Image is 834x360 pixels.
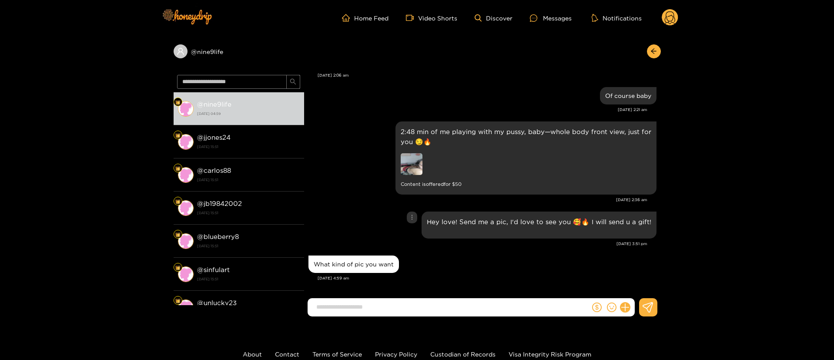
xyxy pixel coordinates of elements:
[275,351,299,357] a: Contact
[175,133,181,138] img: Fan Level
[178,233,194,249] img: conversation
[175,166,181,171] img: Fan Level
[197,110,300,118] strong: [DATE] 04:59
[197,209,300,217] strong: [DATE] 15:51
[430,351,496,357] a: Custodian of Records
[243,351,262,357] a: About
[308,256,399,273] div: Aug. 23, 4:59 am
[318,275,656,281] div: [DATE] 4:59 am
[178,167,194,183] img: conversation
[197,242,300,250] strong: [DATE] 15:51
[286,75,300,89] button: search
[197,101,231,108] strong: @ nine9life
[406,14,418,22] span: video-camera
[475,14,512,22] a: Discover
[530,13,572,23] div: Messages
[401,179,651,189] small: Content is offered for $ 50
[178,200,194,216] img: conversation
[197,167,231,174] strong: @ carlos88
[197,233,239,240] strong: @ blueberry8
[422,212,656,239] div: Aug. 21, 3:51 pm
[175,298,181,303] img: Fan Level
[178,299,194,315] img: conversation
[175,232,181,237] img: Fan Level
[401,153,422,175] img: preview
[406,14,457,22] a: Video Shorts
[342,14,389,22] a: Home Feed
[589,13,644,22] button: Notifications
[607,303,616,312] span: smile
[427,217,651,227] p: Hey love! Send me a pic, I'd love to see you 🥰🔥 I will send u a gift!
[605,92,651,99] div: Of course baby
[197,143,300,151] strong: [DATE] 15:51
[600,87,656,104] div: Feb. 27, 2:21 am
[592,303,602,312] span: dollar
[312,351,362,357] a: Terms of Service
[197,266,230,273] strong: @ sinfulart
[342,14,354,22] span: home
[375,351,417,357] a: Privacy Policy
[401,127,651,147] p: 2:48 min of me playing with my pussy, baby—whole body front view, just for you 😏🔥
[509,351,591,357] a: Visa Integrity Risk Program
[178,266,194,282] img: conversation
[409,214,415,220] span: more
[308,241,647,247] div: [DATE] 3:51 pm
[197,200,242,207] strong: @ jb19842002
[174,44,304,58] div: @nine9life
[590,301,603,314] button: dollar
[197,134,231,141] strong: @ jjones24
[650,48,657,55] span: arrow-left
[308,107,647,113] div: [DATE] 2:21 am
[395,121,656,195] div: Feb. 27, 2:36 am
[290,78,296,86] span: search
[197,176,300,184] strong: [DATE] 15:51
[175,100,181,105] img: Fan Level
[308,197,647,203] div: [DATE] 2:36 am
[178,134,194,150] img: conversation
[178,101,194,117] img: conversation
[318,72,656,78] div: [DATE] 2:06 am
[175,199,181,204] img: Fan Level
[647,44,661,58] button: arrow-left
[175,265,181,270] img: Fan Level
[177,47,184,55] span: user
[314,261,394,268] div: What kind of pic you want
[197,299,237,306] strong: @ unlucky23
[197,275,300,283] strong: [DATE] 15:51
